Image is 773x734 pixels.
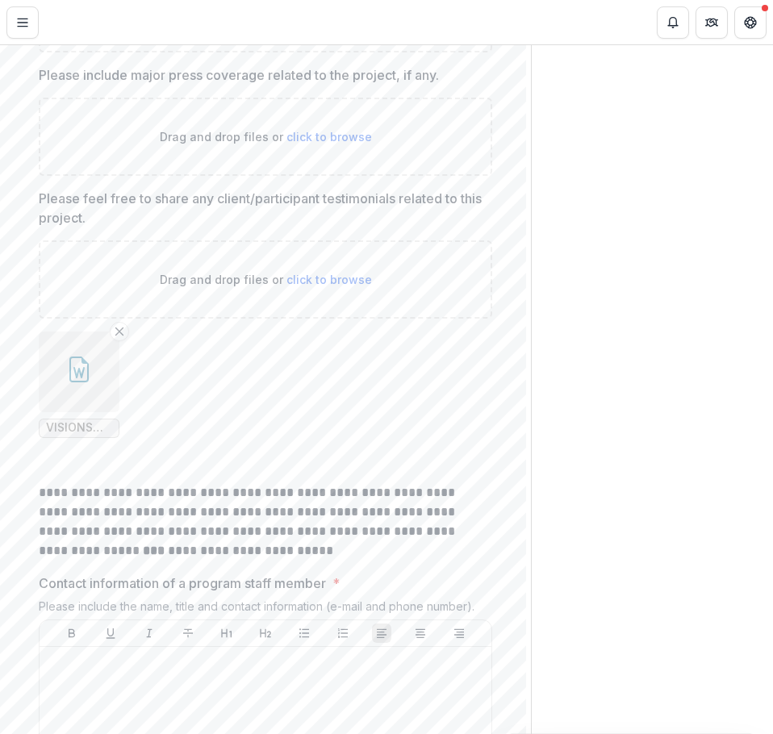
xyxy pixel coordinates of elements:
[696,6,728,39] button: Partners
[39,332,119,438] div: Remove FileVISIONS Appendix C.docx
[101,623,120,643] button: Underline
[160,271,372,288] p: Drag and drop files or
[217,623,236,643] button: Heading 1
[110,322,129,341] button: Remove File
[39,599,492,619] div: Please include the name, title and contact information (e-mail and phone number).
[256,623,275,643] button: Heading 2
[39,65,439,85] p: Please include major press coverage related to the project, if any.
[6,6,39,39] button: Toggle Menu
[286,273,372,286] span: click to browse
[657,6,689,39] button: Notifications
[411,623,430,643] button: Align Center
[160,128,372,145] p: Drag and drop files or
[734,6,767,39] button: Get Help
[39,189,483,227] p: Please feel free to share any client/participant testimonials related to this project.
[46,421,112,435] span: VISIONS Appendix C.docx
[178,623,198,643] button: Strike
[295,623,314,643] button: Bullet List
[62,623,81,643] button: Bold
[39,573,326,593] p: Contact information of a program staff member
[140,623,159,643] button: Italicize
[372,623,391,643] button: Align Left
[286,130,372,144] span: click to browse
[449,623,469,643] button: Align Right
[333,623,353,643] button: Ordered List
